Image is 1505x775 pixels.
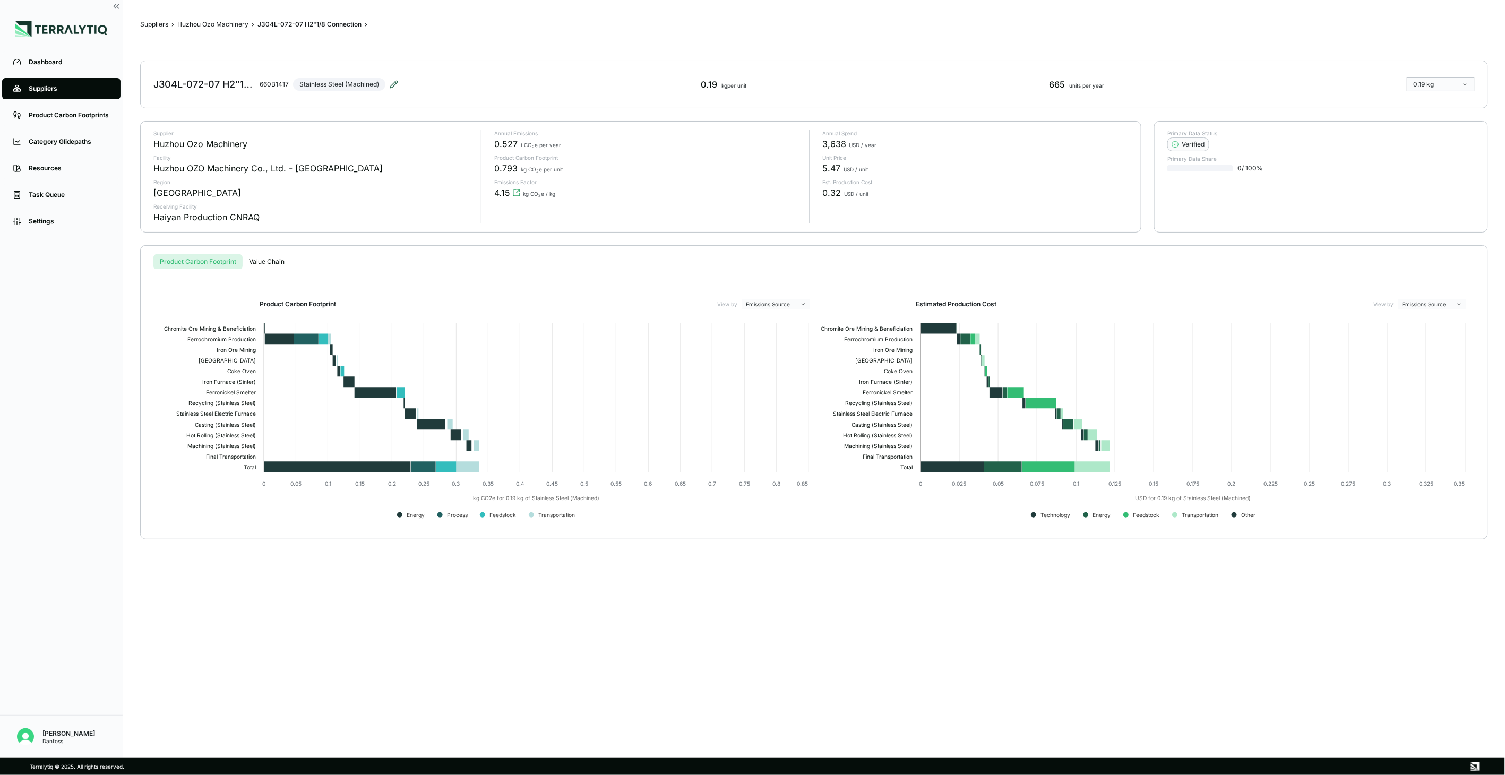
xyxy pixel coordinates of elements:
[325,480,331,487] text: 0.1
[1135,495,1251,502] text: USD for 0.19 kg of Stainless Steel (Machined)
[916,300,997,308] h2: Estimated Production Cost
[199,357,256,364] text: [GEOGRAPHIC_DATA]
[852,421,913,428] text: Casting (Stainless Steel)
[1383,480,1391,487] text: 0.3
[494,179,800,185] p: Emissions Factor
[29,58,110,66] div: Dashboard
[29,111,110,119] div: Product Carbon Footprints
[884,368,913,374] text: Coke Oven
[1241,512,1255,518] text: Other
[42,729,95,738] div: [PERSON_NAME]
[580,480,588,487] text: 0.5
[1227,480,1235,487] text: 0.2
[844,166,868,173] span: USD / unit
[822,137,846,150] span: 3,638
[1030,480,1044,487] text: 0.075
[532,144,535,149] sub: 2
[900,464,913,470] text: Total
[217,347,256,354] text: Iron Ore Mining
[1167,156,1475,162] p: Primary Data Share
[1341,480,1355,487] text: 0.275
[176,410,256,417] text: Stainless Steel Electric Furnace
[1167,137,1209,151] button: Verified
[1172,140,1205,149] div: Verified
[845,400,913,407] text: Recycling (Stainless Steel)
[202,378,256,385] text: Iron Furnace (Sinter)
[833,410,913,417] text: Stainless Steel Electric Furnace
[536,169,539,174] sub: 2
[29,137,110,146] div: Category Glidepaths
[1237,164,1263,173] span: 0 / 100 %
[863,453,913,460] text: Final Transportation
[260,80,289,89] div: 660B1417
[1419,480,1433,487] text: 0.325
[243,254,291,269] button: Value Chain
[1398,299,1466,309] button: Emissions Source
[29,84,110,93] div: Suppliers
[290,480,302,487] text: 0.05
[742,299,810,309] button: Emissions Source
[873,347,913,354] text: Iron Ore Mining
[153,137,247,150] div: Huzhou Ozo Machinery
[844,191,869,197] span: USD / unit
[153,130,472,136] p: Supplier
[1133,512,1159,518] text: Feedstock
[494,186,510,199] span: 4.15
[227,368,256,374] text: Coke Oven
[859,378,913,385] text: Iron Furnace (Sinter)
[1149,480,1158,487] text: 0.15
[822,130,1128,136] p: Annual Spend
[195,421,256,428] text: Casting (Stainless Steel)
[388,480,396,487] text: 0.2
[447,512,468,518] text: Process
[844,336,913,342] text: Ferrochromium Production
[1073,480,1079,487] text: 0.1
[1304,480,1315,487] text: 0.25
[797,480,808,487] text: 0.85
[244,464,256,470] text: Total
[993,480,1004,487] text: 0.05
[188,400,256,407] text: Recycling (Stainless Steel)
[365,20,367,29] span: ›
[701,78,746,91] div: 0.19
[42,738,95,744] div: Danfoss
[29,164,110,173] div: Resources
[153,211,260,223] div: Haiyan Production CNRAQ
[186,432,256,439] text: Hot Rolling (Stainless Steel)
[187,336,256,342] text: Ferrochromium Production
[1186,480,1199,487] text: 0.175
[822,154,1128,161] p: Unit Price
[1182,512,1218,519] text: Transportation
[153,254,1475,269] div: s
[29,217,110,226] div: Settings
[494,137,518,150] span: 0.527
[206,453,256,460] text: Final Transportation
[164,325,256,332] text: Chromite Ore Mining & Beneficiation
[863,389,913,395] text: Ferronickel Smelter
[15,21,107,37] img: Logo
[489,512,516,518] text: Feedstock
[187,443,256,450] text: Machining (Stainless Steel)
[844,443,913,450] text: Machining (Stainless Steel)
[523,191,555,197] span: kg CO e / kg
[252,20,254,29] span: ›
[675,480,686,487] text: 0.65
[153,162,383,175] div: Huzhou OZO Machinery Co., Ltd. - [GEOGRAPHIC_DATA]
[1454,480,1465,487] text: 0.35
[494,154,800,161] p: Product Carbon Footprint
[153,186,241,199] div: [GEOGRAPHIC_DATA]
[708,480,716,487] text: 0.7
[1167,130,1475,136] p: Primary Data Status
[1407,77,1475,91] button: 0.19 kg
[452,480,460,487] text: 0.3
[521,166,563,173] span: kg CO e per unit
[206,389,256,395] text: Ferronickel Smelter
[1374,301,1394,307] label: View by
[1263,480,1278,487] text: 0.225
[721,82,746,89] span: kg per unit
[494,130,800,136] p: Annual Emissions
[849,142,877,148] span: USD / year
[257,20,362,29] div: J304L-072-07 H2"1/8 Connection
[822,162,840,175] span: 5.47
[952,480,966,487] text: 0.025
